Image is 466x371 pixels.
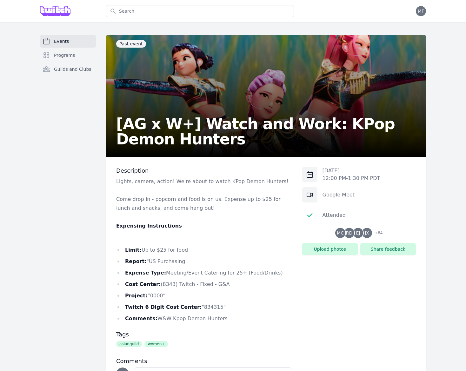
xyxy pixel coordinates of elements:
strong: Comments: [125,315,157,321]
li: Meeting/Event Catering for 25+ (Food/Drinks) [116,268,292,277]
span: women+ [144,341,168,347]
li: "834315" [116,303,292,312]
div: Attended [323,211,346,219]
h3: Description [116,167,292,175]
span: MF [418,9,424,13]
span: Past event [116,40,146,48]
a: Google Meet [323,192,355,198]
span: + 84 [371,229,383,238]
a: Guilds and Clubs [40,63,96,76]
button: MF [416,6,426,16]
strong: Expensing Instructions [116,223,182,229]
a: Events [40,35,96,48]
strong: Cost Center: [125,281,161,287]
li: Up to $25 for food [116,246,292,255]
strong: Report: [125,258,147,264]
button: Share feedback [360,243,416,255]
p: Lights, camera, action! We're about to watch KPop Demon Hunters! [116,177,292,186]
button: Upload photos [302,243,358,255]
span: RD [346,231,353,235]
strong: Project: [125,293,147,299]
h3: Tags [116,331,292,338]
a: Programs [40,49,96,62]
p: Come drop in - popcorn and food is on us. Expense up to $25 for lunch and snacks, and come hang out! [116,195,292,213]
li: “0000” [116,291,292,300]
p: [DATE] [323,167,380,175]
span: asianguild [116,341,142,347]
strong: Expense Type: [125,270,166,276]
nav: Sidebar [40,35,96,86]
h2: [AG x W+] Watch and Work: KPop Demon Hunters [116,116,416,147]
img: Grove [40,6,70,16]
p: 12:00 PM - 1:30 PM PDT [323,175,380,182]
li: "US Purchasing" [116,257,292,266]
strong: Limit: [125,247,142,253]
li: (8343) Twitch - Fixed - G&A [116,280,292,289]
strong: Twitch 6 Digit Cost Center: [125,304,202,310]
span: EJ [356,231,360,235]
span: Guilds and Clubs [54,66,91,72]
span: Events [54,38,69,44]
li: W&W Kpop Demon Hunters [116,314,292,323]
span: JX [365,231,369,235]
h3: Comments [116,357,292,365]
span: MC [337,231,344,235]
input: Search [106,5,294,17]
span: Programs [54,52,75,58]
